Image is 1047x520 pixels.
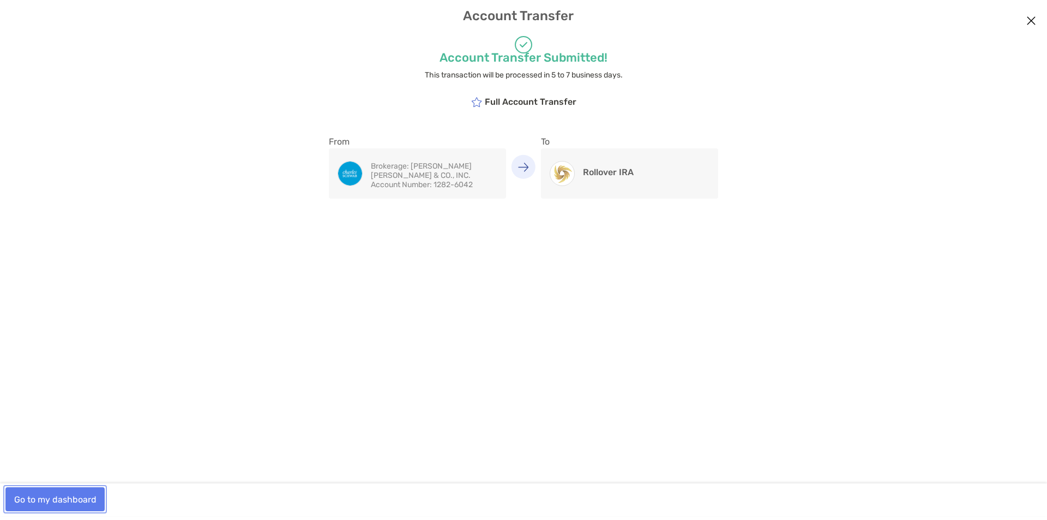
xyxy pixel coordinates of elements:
[371,162,409,171] span: Brokerage:
[5,487,105,511] button: Go to my dashboard
[518,162,529,171] img: Icon arrow
[164,50,883,65] h4: Account Transfer Submitted!
[1023,13,1039,29] button: Close modal
[329,135,506,148] p: From
[10,8,1038,23] h4: Account Transfer
[371,180,432,189] span: Account Number:
[338,162,362,186] img: image
[541,135,718,148] p: To
[583,167,634,177] h4: Rollover IRA
[550,162,574,186] img: Rollover IRA
[371,162,497,180] p: [PERSON_NAME] [PERSON_NAME] & CO., INC.
[164,70,883,80] h6: This transaction will be processed in 5 to 7 business days.
[471,96,576,107] h5: Full Account Transfer
[371,180,497,189] p: 1282-6042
